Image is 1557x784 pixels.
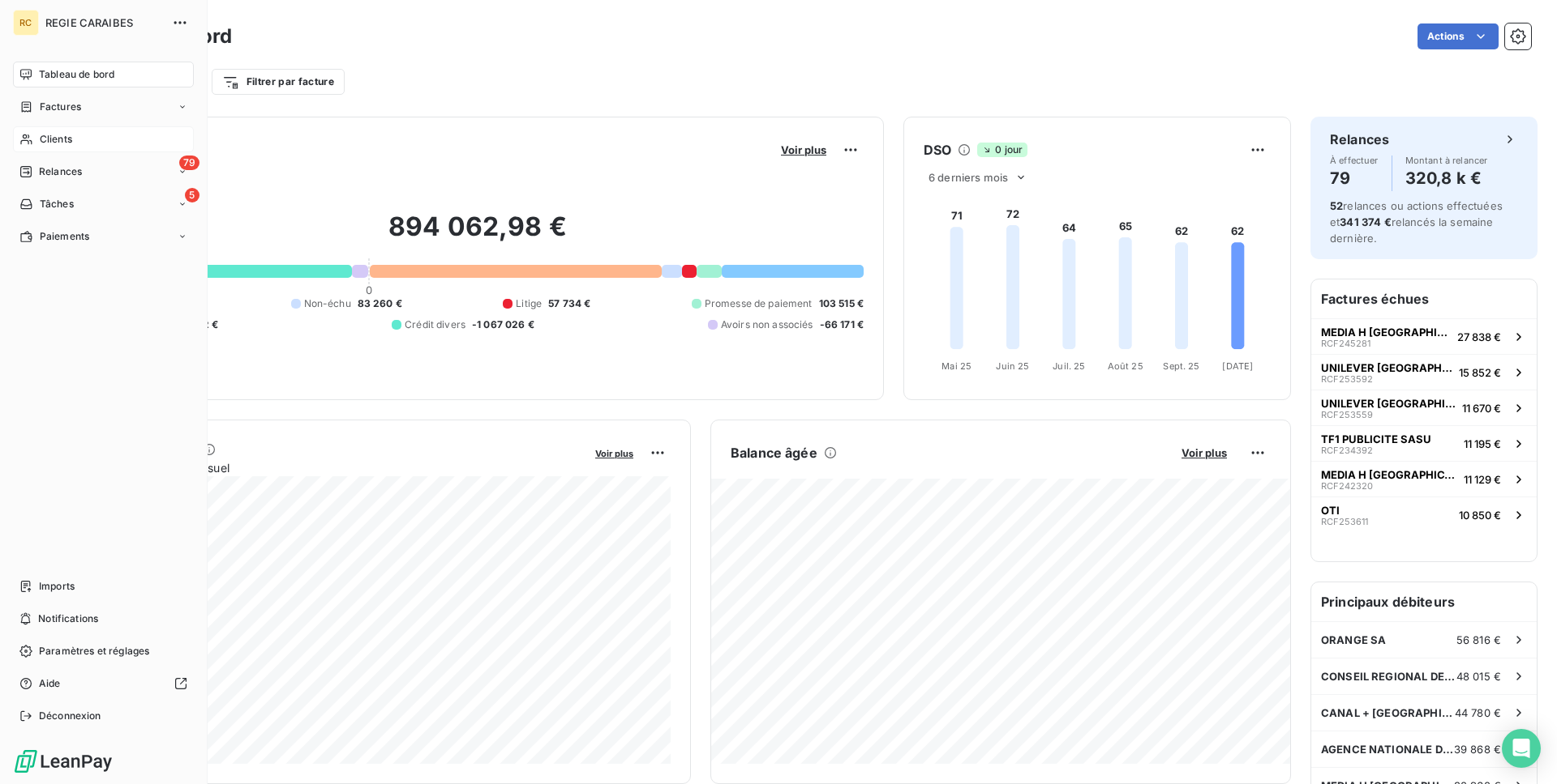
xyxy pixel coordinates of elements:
span: Avoirs non associés [721,317,813,332]
span: À effectuer [1330,156,1379,165]
h6: Factures échues [1311,279,1537,318]
span: Chiffre d'affaires mensuel [92,459,584,476]
span: 103 515 € [819,296,864,311]
span: 57 734 € [548,296,590,311]
a: Aide [13,671,194,697]
tspan: Sept. 25 [1163,360,1199,372]
h6: Balance âgée [731,443,817,462]
span: OTI [1321,504,1340,517]
span: Imports [39,579,75,594]
tspan: [DATE] [1222,360,1253,372]
span: RCF253559 [1321,410,1373,420]
span: MEDIA H [GEOGRAPHIC_DATA] [1321,326,1451,339]
h6: Principaux débiteurs [1311,582,1537,621]
span: 0 jour [977,143,1027,157]
span: 48 015 € [1456,670,1501,683]
span: 27 838 € [1457,330,1501,343]
span: Non-échu [304,296,351,311]
span: 52 [1330,199,1343,212]
button: Filtrer par facture [212,69,345,95]
span: RCF253611 [1321,517,1368,526]
span: Litige [516,296,542,311]
h4: 79 [1330,165,1379,191]
span: Voir plus [595,448,633,459]
span: Promesse de paiement [705,296,813,311]
span: CONSEIL REGIONAL DE LA [GEOGRAPHIC_DATA] [1321,670,1456,683]
span: -1 067 026 € [472,317,534,332]
button: MEDIA H [GEOGRAPHIC_DATA]RCF24528127 838 € [1311,318,1537,354]
span: ORANGE SA [1321,633,1386,646]
span: 11 670 € [1462,402,1501,415]
h6: Relances [1330,130,1389,149]
span: 39 868 € [1454,743,1501,756]
span: Voir plus [1182,446,1227,459]
span: UNILEVER [GEOGRAPHIC_DATA] [1321,397,1456,410]
span: 11 129 € [1464,473,1501,486]
span: -66 171 € [820,317,864,332]
div: Open Intercom Messenger [1502,729,1541,768]
span: 15 852 € [1459,366,1501,379]
span: Paramètres et réglages [39,644,149,658]
span: Clients [40,132,72,147]
span: REGIE CARAIBES [45,16,162,29]
span: RCF242320 [1321,481,1373,491]
h4: 320,8 k € [1405,165,1488,191]
span: UNILEVER [GEOGRAPHIC_DATA] [1321,361,1452,374]
span: Relances [39,164,82,179]
span: 0 [366,283,372,296]
span: 10 850 € [1459,509,1501,522]
span: 11 195 € [1464,437,1501,450]
tspan: Mai 25 [941,360,972,372]
button: Actions [1418,23,1499,49]
button: Voir plus [776,143,831,157]
tspan: Juil. 25 [1053,360,1085,372]
button: Voir plus [1177,445,1232,460]
span: Paiements [40,229,89,244]
span: 44 780 € [1455,706,1501,719]
tspan: Juin 25 [996,360,1029,372]
button: OTIRCF25361110 850 € [1311,496,1537,532]
span: Crédit divers [405,317,465,332]
span: Montant à relancer [1405,156,1488,165]
span: Déconnexion [39,709,101,723]
span: 79 [179,156,199,170]
span: 6 derniers mois [929,171,1008,184]
button: UNILEVER [GEOGRAPHIC_DATA]RCF25355911 670 € [1311,390,1537,425]
span: Tâches [40,197,74,211]
span: Tableau de bord [39,67,114,82]
span: MEDIA H [GEOGRAPHIC_DATA] [1321,468,1457,481]
span: 56 816 € [1456,633,1501,646]
span: RCF234392 [1321,445,1373,455]
span: RCF245281 [1321,339,1370,348]
span: Voir plus [781,143,826,156]
img: Logo LeanPay [13,748,114,774]
span: 341 374 € [1340,215,1391,228]
h6: DSO [924,140,951,160]
span: CANAL + [GEOGRAPHIC_DATA] [1321,706,1455,719]
span: RCF253592 [1321,374,1373,384]
span: Notifications [38,611,98,626]
span: Aide [39,676,61,691]
button: UNILEVER [GEOGRAPHIC_DATA]RCF25359215 852 € [1311,354,1537,390]
button: TF1 PUBLICITE SASURCF23439211 195 € [1311,425,1537,461]
span: 5 [185,188,199,202]
span: AGENCE NATIONALE DE SANTE PUBLIQUE [1321,743,1454,756]
div: RC [13,10,39,36]
span: TF1 PUBLICITE SASU [1321,432,1431,445]
button: Voir plus [590,445,638,460]
span: relances ou actions effectuées et relancés la semaine dernière. [1330,199,1503,245]
span: 83 260 € [358,296,402,311]
tspan: Août 25 [1108,360,1143,372]
h2: 894 062,98 € [92,211,864,259]
span: Factures [40,100,81,114]
button: MEDIA H [GEOGRAPHIC_DATA]RCF24232011 129 € [1311,461,1537,496]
